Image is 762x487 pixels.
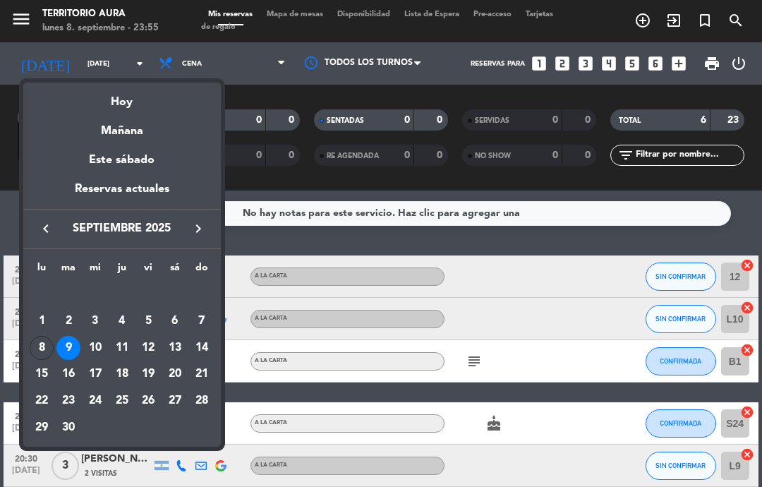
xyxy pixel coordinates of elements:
[190,362,214,386] div: 21
[56,309,80,333] div: 2
[83,389,107,413] div: 24
[188,387,215,414] td: 28 de septiembre de 2025
[190,220,207,237] i: keyboard_arrow_right
[29,387,56,414] td: 22 de septiembre de 2025
[23,112,221,140] div: Mañana
[83,336,107,360] div: 10
[190,389,214,413] div: 28
[30,309,54,333] div: 1
[136,336,160,360] div: 12
[163,362,187,386] div: 20
[162,308,188,335] td: 6 de septiembre de 2025
[136,362,160,386] div: 19
[23,180,221,209] div: Reservas actuales
[55,361,82,387] td: 16 de septiembre de 2025
[83,309,107,333] div: 3
[55,414,82,441] td: 30 de septiembre de 2025
[56,336,80,360] div: 9
[162,387,188,414] td: 27 de septiembre de 2025
[188,308,215,335] td: 7 de septiembre de 2025
[82,260,109,282] th: miércoles
[55,335,82,361] td: 9 de septiembre de 2025
[30,389,54,413] div: 22
[56,416,80,440] div: 30
[59,220,186,238] span: septiembre 2025
[163,389,187,413] div: 27
[30,362,54,386] div: 15
[162,335,188,361] td: 13 de septiembre de 2025
[23,140,221,180] div: Este sábado
[23,83,221,112] div: Hoy
[56,389,80,413] div: 23
[136,309,160,333] div: 5
[55,308,82,335] td: 2 de septiembre de 2025
[163,336,187,360] div: 13
[55,387,82,414] td: 23 de septiembre de 2025
[33,220,59,238] button: keyboard_arrow_left
[162,361,188,387] td: 20 de septiembre de 2025
[30,336,54,360] div: 8
[110,362,134,386] div: 18
[30,416,54,440] div: 29
[188,335,215,361] td: 14 de septiembre de 2025
[37,220,54,237] i: keyboard_arrow_left
[135,308,162,335] td: 5 de septiembre de 2025
[82,387,109,414] td: 24 de septiembre de 2025
[188,361,215,387] td: 21 de septiembre de 2025
[136,389,160,413] div: 26
[82,361,109,387] td: 17 de septiembre de 2025
[109,260,135,282] th: jueves
[55,260,82,282] th: martes
[82,308,109,335] td: 3 de septiembre de 2025
[109,361,135,387] td: 18 de septiembre de 2025
[83,362,107,386] div: 17
[110,336,134,360] div: 11
[135,387,162,414] td: 26 de septiembre de 2025
[56,362,80,386] div: 16
[135,260,162,282] th: viernes
[29,260,56,282] th: lunes
[110,389,134,413] div: 25
[135,361,162,387] td: 19 de septiembre de 2025
[110,309,134,333] div: 4
[162,260,188,282] th: sábado
[29,361,56,387] td: 15 de septiembre de 2025
[82,335,109,361] td: 10 de septiembre de 2025
[29,335,56,361] td: 8 de septiembre de 2025
[135,335,162,361] td: 12 de septiembre de 2025
[190,336,214,360] div: 14
[190,309,214,333] div: 7
[29,281,215,308] td: SEP.
[186,220,211,238] button: keyboard_arrow_right
[163,309,187,333] div: 6
[109,387,135,414] td: 25 de septiembre de 2025
[29,414,56,441] td: 29 de septiembre de 2025
[29,308,56,335] td: 1 de septiembre de 2025
[188,260,215,282] th: domingo
[109,308,135,335] td: 4 de septiembre de 2025
[109,335,135,361] td: 11 de septiembre de 2025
